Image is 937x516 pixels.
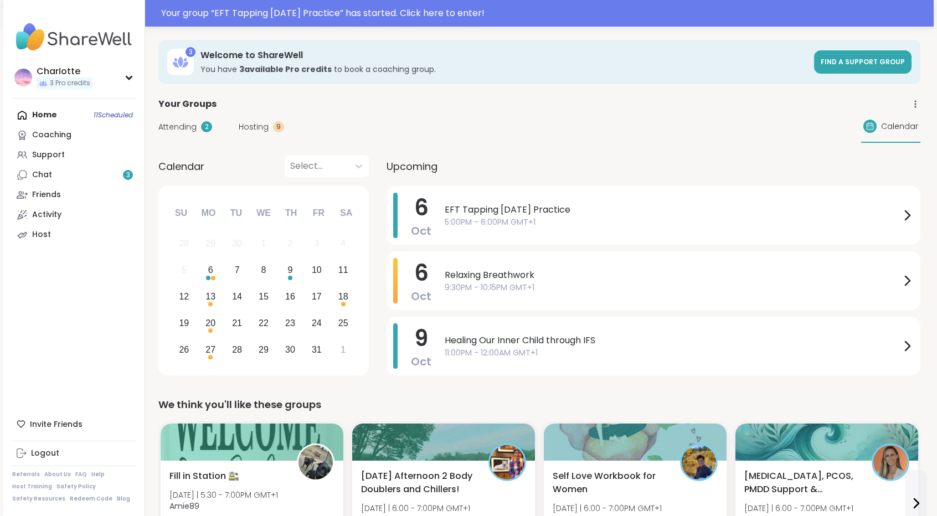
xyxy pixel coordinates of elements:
div: 25 [338,316,348,331]
span: Your Groups [158,97,217,111]
div: 15 [259,289,269,304]
div: Choose Wednesday, October 8th, 2025 [252,259,276,282]
span: Calendar [158,159,204,174]
div: 26 [179,342,189,357]
div: Choose Monday, October 20th, 2025 [199,311,223,335]
div: Not available Thursday, October 2nd, 2025 [279,232,302,256]
span: Fill in Station 🚉 [169,469,239,483]
div: 7 [235,262,240,277]
div: Th [279,201,303,225]
div: Coaching [32,130,71,141]
h3: You have to book a coaching group. [200,64,807,75]
div: month 2025-10 [171,230,356,363]
div: Choose Saturday, October 11th, 2025 [331,259,355,282]
span: Oct [411,354,431,369]
b: 3 available Pro credit s [239,64,332,75]
span: Hosting [239,121,269,133]
div: Choose Sunday, October 12th, 2025 [172,285,196,309]
a: Support [12,145,136,165]
div: 16 [285,289,295,304]
div: Choose Friday, October 24th, 2025 [305,311,328,335]
span: Find a support group [821,57,905,66]
img: CharityRoss [682,445,716,479]
span: 11:00PM - 12:00AM GMT+1 [445,347,900,359]
a: Referrals [12,471,40,478]
div: Friends [32,189,61,200]
img: Amie89 [298,445,333,479]
div: 12 [179,289,189,304]
div: Choose Thursday, October 9th, 2025 [279,259,302,282]
div: Choose Thursday, October 16th, 2025 [279,285,302,309]
div: Choose Friday, October 10th, 2025 [305,259,328,282]
div: CharIotte [37,65,92,78]
div: Choose Tuesday, October 7th, 2025 [225,259,249,282]
div: 21 [232,316,242,331]
div: 10 [312,262,322,277]
div: Not available Friday, October 3rd, 2025 [305,232,328,256]
div: Choose Saturday, October 18th, 2025 [331,285,355,309]
span: 5:00PM - 6:00PM GMT+1 [445,216,900,228]
a: Find a support group [814,50,912,74]
div: 11 [338,262,348,277]
span: [DATE] | 6:00 - 7:00PM GMT+1 [744,503,853,514]
div: Mo [196,201,220,225]
div: Choose Saturday, October 25th, 2025 [331,311,355,335]
div: Choose Friday, October 17th, 2025 [305,285,328,309]
span: 9:30PM - 10:15PM GMT+1 [445,282,900,293]
div: 4 [341,236,346,251]
div: 2 [201,121,212,132]
span: 3 Pro credits [50,79,90,88]
a: Host [12,225,136,245]
div: 17 [312,289,322,304]
img: ShareWell Nav Logo [12,18,136,56]
div: 23 [285,316,295,331]
a: Coaching [12,125,136,145]
div: 5 [182,262,187,277]
div: 3 [186,47,195,57]
span: [DATE] | 5:30 - 7:00PM GMT+1 [169,489,278,500]
div: Fr [306,201,331,225]
div: Host [32,229,51,240]
div: Su [169,201,193,225]
div: 20 [205,316,215,331]
div: Chat [32,169,52,180]
div: 27 [205,342,215,357]
div: 8 [261,262,266,277]
div: 2 [287,236,292,251]
div: 19 [179,316,189,331]
div: 28 [179,236,189,251]
div: Choose Wednesday, October 29th, 2025 [252,338,276,362]
div: Not available Monday, September 29th, 2025 [199,232,223,256]
span: [MEDICAL_DATA], PCOS, PMDD Support & Empowerment [744,469,859,496]
div: Choose Friday, October 31st, 2025 [305,338,328,362]
div: Choose Monday, October 27th, 2025 [199,338,223,362]
div: 22 [259,316,269,331]
span: Oct [411,288,431,304]
span: Attending [158,121,197,133]
div: 24 [312,316,322,331]
div: Choose Wednesday, October 15th, 2025 [252,285,276,309]
div: 29 [205,236,215,251]
div: 28 [232,342,242,357]
div: 29 [259,342,269,357]
div: 18 [338,289,348,304]
div: 30 [285,342,295,357]
div: Tu [224,201,248,225]
div: Choose Saturday, November 1st, 2025 [331,338,355,362]
div: Not available Saturday, October 4th, 2025 [331,232,355,256]
a: Safety Resources [12,495,65,503]
a: Activity [12,205,136,225]
div: Not available Sunday, October 5th, 2025 [172,259,196,282]
a: Chat3 [12,165,136,185]
div: Choose Wednesday, October 22nd, 2025 [252,311,276,335]
div: Choose Sunday, October 19th, 2025 [172,311,196,335]
a: Safety Policy [56,483,96,491]
div: Sa [334,201,358,225]
a: Host Training [12,483,52,491]
span: [DATE] | 6:00 - 7:00PM GMT+1 [553,503,662,514]
div: 6 [208,262,213,277]
div: Logout [31,448,59,459]
span: 3 [126,171,130,180]
div: Not available Sunday, September 28th, 2025 [172,232,196,256]
div: 14 [232,289,242,304]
